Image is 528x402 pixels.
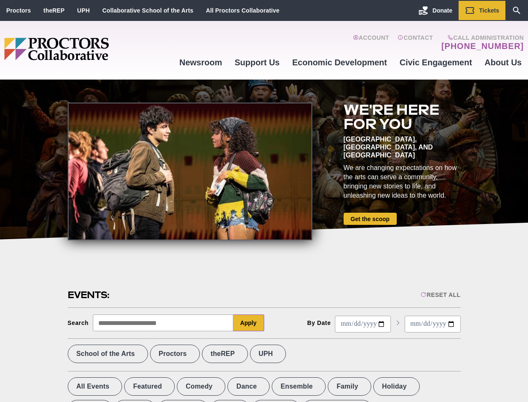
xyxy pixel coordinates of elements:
div: [GEOGRAPHIC_DATA], [GEOGRAPHIC_DATA], and [GEOGRAPHIC_DATA] [344,135,461,159]
label: Featured [124,377,175,396]
div: Search [68,320,89,326]
a: [PHONE_NUMBER] [441,41,524,51]
a: Contact [398,34,433,51]
label: Holiday [373,377,420,396]
label: All Events [68,377,122,396]
a: About Us [478,51,528,74]
a: Tickets [459,1,505,20]
a: Collaborative School of the Arts [102,7,194,14]
a: Get the scoop [344,213,397,225]
a: All Proctors Collaborative [206,7,279,14]
a: Proctors [6,7,31,14]
label: Dance [227,377,270,396]
h2: We're here for you [344,103,461,131]
a: Economic Development [286,51,393,74]
label: UPH [250,345,286,363]
a: theREP [43,7,65,14]
div: By Date [307,320,331,326]
a: Civic Engagement [393,51,478,74]
div: Reset All [421,291,460,298]
label: Comedy [177,377,225,396]
img: Proctors logo [4,38,173,60]
button: Apply [233,314,264,331]
span: Call Administration [439,34,524,41]
a: Account [353,34,389,51]
label: Ensemble [272,377,326,396]
label: Family [328,377,371,396]
a: Search [505,1,528,20]
a: Newsroom [173,51,228,74]
a: UPH [77,7,90,14]
label: theREP [202,345,248,363]
a: Support Us [228,51,286,74]
label: Proctors [150,345,200,363]
a: Donate [412,1,459,20]
h2: Events: [68,289,111,301]
label: School of the Arts [68,345,148,363]
div: We are changing expectations on how the arts can serve a community, bringing new stories to life,... [344,163,461,200]
span: Tickets [479,7,499,14]
span: Donate [433,7,452,14]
